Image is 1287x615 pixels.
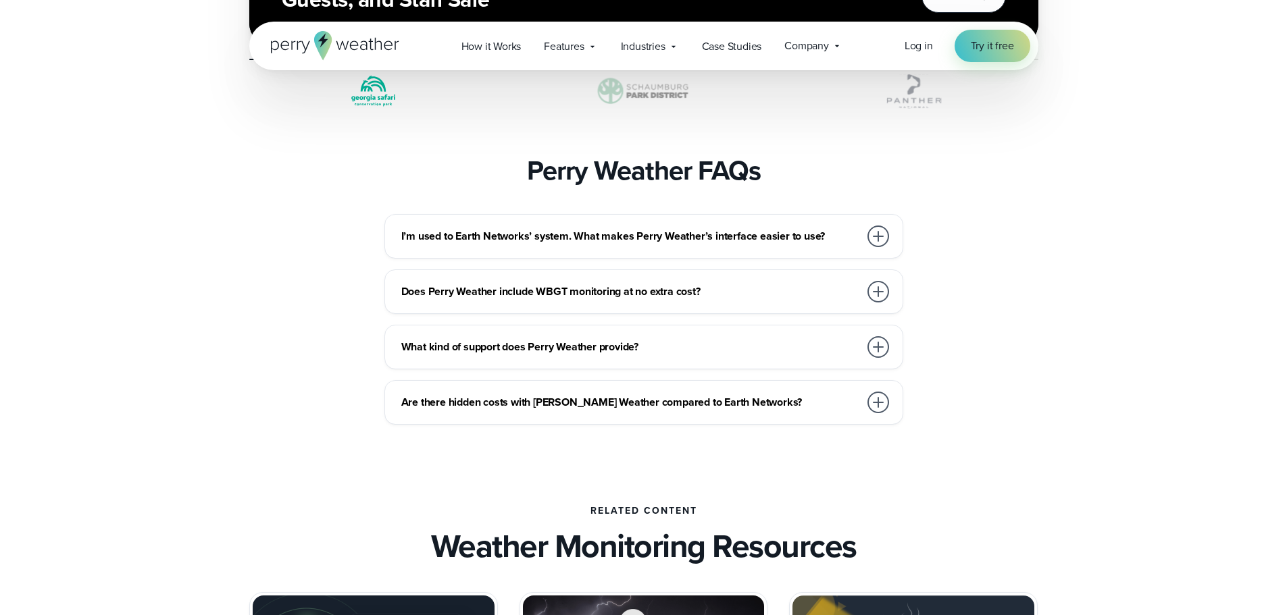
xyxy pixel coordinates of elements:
[401,394,859,410] h3: Are there hidden costs with [PERSON_NAME] Weather compared to Earth Networks?
[431,527,857,565] h3: Weather Monitoring Resources
[249,71,498,111] img: Georgia Safari Conservation Park Logo
[401,228,859,244] h3: I’m used to Earth Networks’ system. What makes Perry Weather’s interface easier to use?
[590,506,697,516] h2: Related Content
[790,71,1038,111] img: Panther-National.svg
[955,30,1030,62] a: Try it free
[461,38,522,55] span: How it Works
[450,32,533,60] a: How it Works
[905,38,933,53] span: Log in
[520,71,768,111] img: Schaumburg-Park-District-1.svg
[527,155,761,187] h4: Perry Weather FAQs
[971,38,1014,54] span: Try it free
[401,284,859,300] h3: Does Perry Weather include WBGT monitoring at no extra cost?
[905,38,933,54] a: Log in
[784,38,829,54] span: Company
[544,38,584,55] span: Features
[690,32,774,60] a: Case Studies
[401,339,859,355] h3: What kind of support does Perry Weather provide?
[702,38,762,55] span: Case Studies
[621,38,665,55] span: Industries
